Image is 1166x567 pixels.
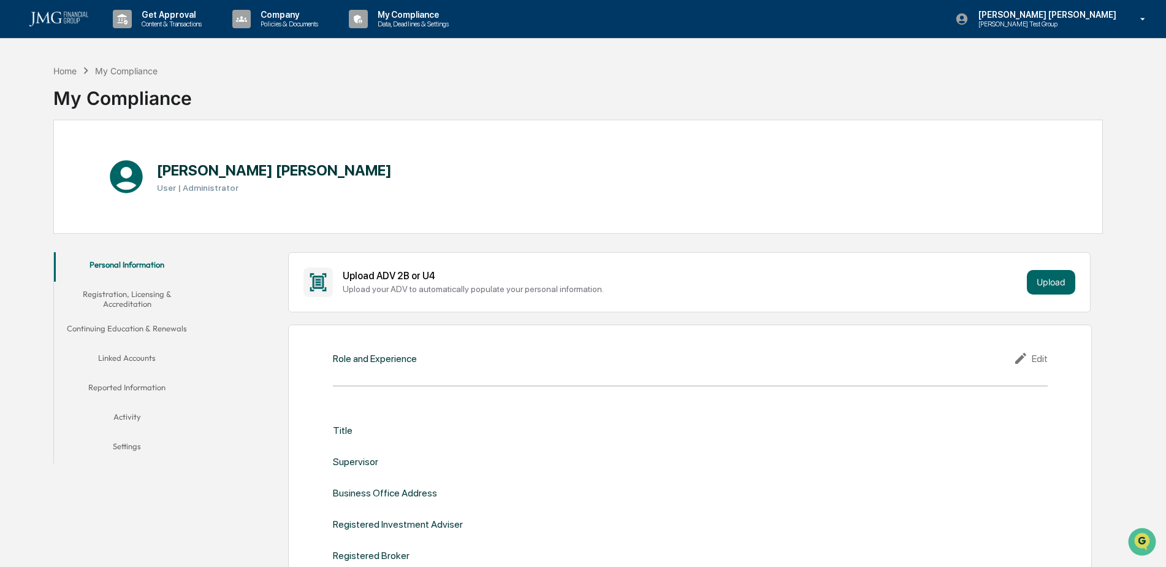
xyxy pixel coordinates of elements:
div: Registered Broker [333,550,410,561]
button: Activity [54,404,200,434]
div: Home [53,66,77,76]
button: Upload [1027,270,1075,295]
p: Get Approval [132,10,208,20]
div: 🖐️ [12,252,22,262]
div: 🗄️ [89,252,99,262]
span: [PERSON_NAME] [38,200,99,210]
div: Start new chat [55,94,201,106]
h1: [PERSON_NAME] [PERSON_NAME] [157,161,392,179]
div: Upload your ADV to automatically populate your personal information. [343,284,1021,294]
button: Personal Information [54,252,200,282]
div: My Compliance [53,77,192,109]
img: 1746055101610-c473b297-6a78-478c-a979-82029cc54cd1 [25,168,34,177]
span: [DATE] [109,167,134,177]
p: My Compliance [368,10,455,20]
span: [DATE] [109,200,134,210]
p: Data, Deadlines & Settings [368,20,455,28]
button: Start new chat [208,98,223,112]
a: Powered byPylon [86,304,148,314]
span: [PERSON_NAME] [38,167,99,177]
img: 1746055101610-c473b297-6a78-478c-a979-82029cc54cd1 [12,94,34,116]
p: Policies & Documents [251,20,324,28]
span: Pylon [122,304,148,314]
p: [PERSON_NAME] [PERSON_NAME] [969,10,1122,20]
iframe: Open customer support [1127,526,1160,560]
h3: User | Administrator [157,183,392,193]
button: Continuing Education & Renewals [54,316,200,345]
span: Data Lookup [25,274,77,287]
a: 🖐️Preclearance [7,246,84,268]
div: Role and Experience [333,353,417,364]
p: How can we help? [12,26,223,45]
span: • [102,200,106,210]
div: We're available if you need us! [55,106,169,116]
button: Registration, Licensing & Accreditation [54,282,200,317]
div: Edit [1013,351,1048,366]
div: Business Office Address [333,487,437,499]
span: • [102,167,106,177]
div: Title [333,425,352,436]
img: logo [29,12,88,26]
button: Settings [54,434,200,463]
img: Jack Rasmussen [12,155,32,175]
p: Content & Transactions [132,20,208,28]
div: Registered Investment Adviser [333,519,463,530]
button: See all [190,134,223,148]
div: secondary tabs example [54,252,200,464]
p: [PERSON_NAME] Test Group [969,20,1089,28]
div: Past conversations [12,136,82,146]
a: 🔎Data Lookup [7,269,82,291]
img: 8933085812038_c878075ebb4cc5468115_72.jpg [26,94,48,116]
div: 🔎 [12,276,22,285]
span: Preclearance [25,251,79,263]
div: Upload ADV 2B or U4 [343,270,1021,282]
p: Company [251,10,324,20]
img: 1746055101610-c473b297-6a78-478c-a979-82029cc54cd1 [25,201,34,210]
button: Reported Information [54,375,200,404]
div: Supervisor [333,456,378,468]
span: Attestations [101,251,152,263]
button: Linked Accounts [54,345,200,375]
img: Jack Rasmussen [12,188,32,208]
div: My Compliance [95,66,158,76]
a: 🗄️Attestations [84,246,157,268]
